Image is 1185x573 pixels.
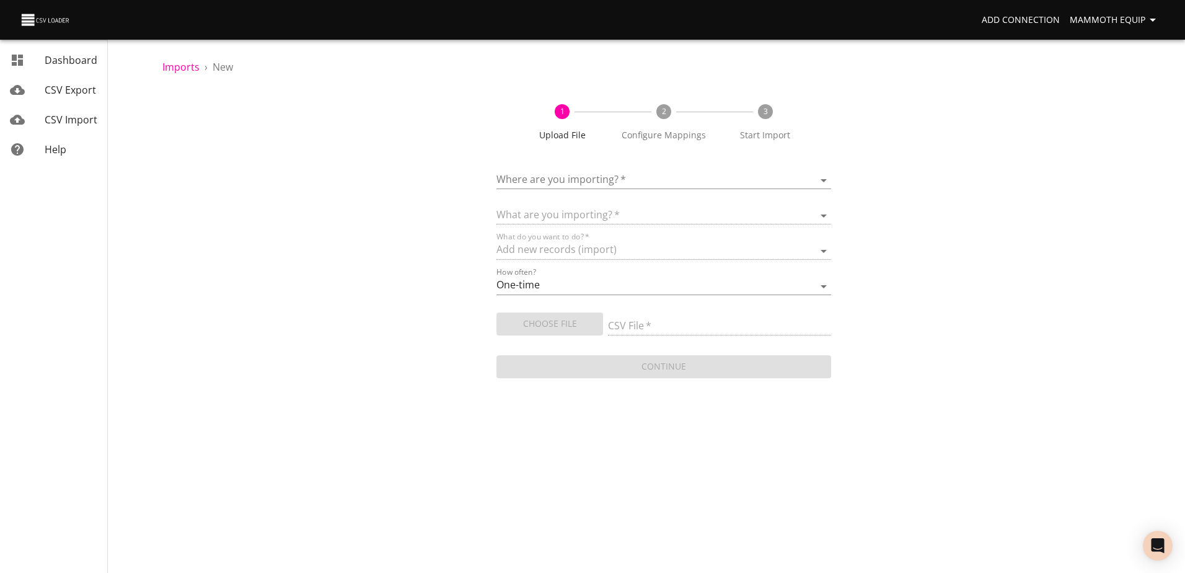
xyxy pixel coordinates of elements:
[45,143,66,156] span: Help
[1065,9,1165,32] button: Mammoth Equip
[1143,531,1173,561] div: Open Intercom Messenger
[496,233,589,241] label: What do you want to do?
[720,129,811,141] span: Start Import
[45,83,96,97] span: CSV Export
[516,129,608,141] span: Upload File
[496,269,536,276] label: How often?
[560,106,565,117] text: 1
[162,60,200,74] a: Imports
[763,106,767,117] text: 3
[45,113,97,127] span: CSV Import
[20,11,72,29] img: CSV Loader
[213,60,233,74] span: New
[977,9,1065,32] a: Add Connection
[45,53,97,67] span: Dashboard
[205,60,208,74] li: ›
[1070,12,1160,28] span: Mammoth Equip
[662,106,666,117] text: 2
[618,129,710,141] span: Configure Mappings
[982,12,1060,28] span: Add Connection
